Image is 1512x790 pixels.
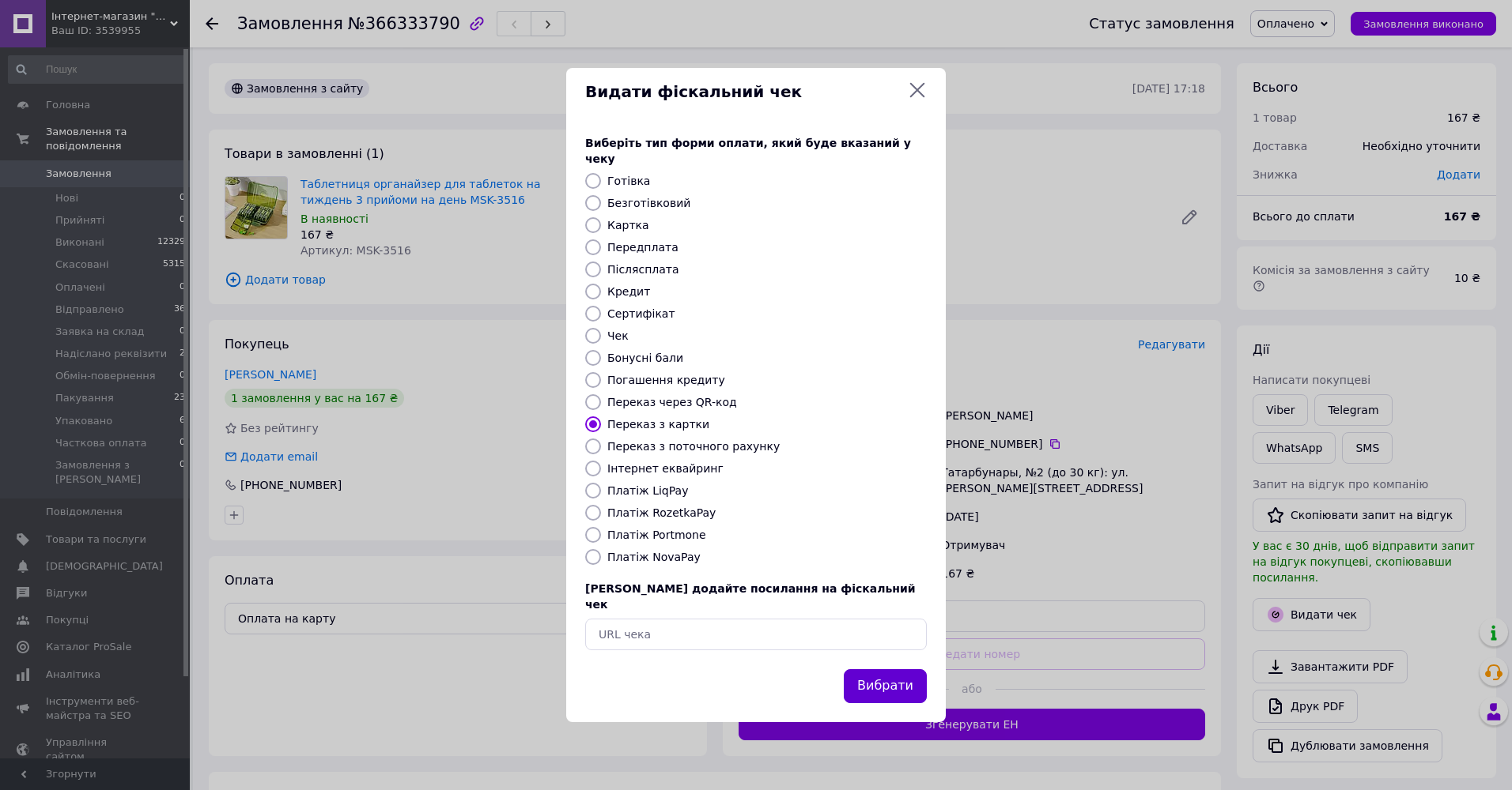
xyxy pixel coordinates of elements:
[607,352,683,364] label: Бонусні бали
[607,551,701,563] label: Платіж NovaPay
[607,263,679,276] label: Післясплата
[607,396,737,408] label: Переказ через QR-код
[607,175,650,187] label: Готівка
[607,307,675,320] label: Сертифікат
[585,137,911,165] span: Виберіть тип форми оплати, який буде вказаний у чеку
[585,81,902,103] span: Видати фіскальний чек
[607,418,709,431] label: Переказ з картки
[607,462,724,475] label: Інтернет еквайринг
[585,582,916,611] span: [PERSON_NAME] додайте посилання на фіскальний чек
[585,619,927,650] input: URL чека
[607,440,780,453] label: Переказ з поточного рахунку
[607,197,690,209] label: Безготівковий
[607,374,725,386] label: Погашення кредиту
[607,529,706,541] label: Платіж Portmone
[607,219,649,231] label: Картка
[844,669,927,703] button: Вибрати
[607,329,629,342] label: Чек
[607,484,688,497] label: Платіж LiqPay
[607,506,716,519] label: Платіж RozetkaPay
[607,285,650,298] label: Кредит
[607,241,679,254] label: Передплата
